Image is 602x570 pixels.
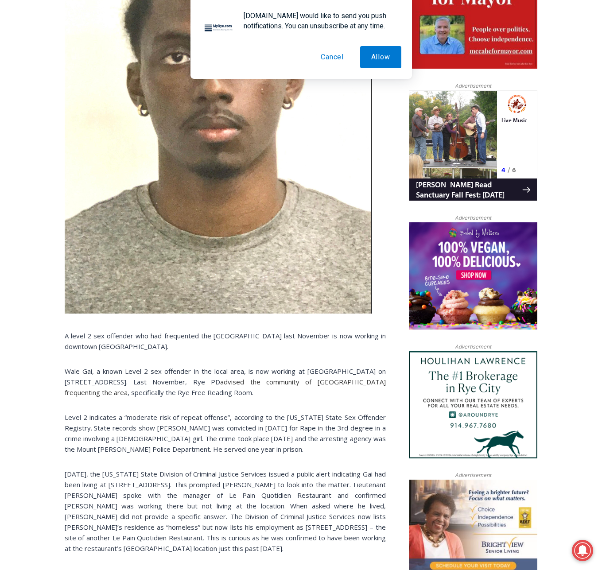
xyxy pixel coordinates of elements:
[409,222,537,330] img: Baked by Melissa
[409,351,537,458] img: Houlihan Lawrence The #1 Brokerage in Rye City
[224,0,419,86] div: "I learned about the history of a place I’d honestly never considered even as a resident of [GEOG...
[65,330,386,352] p: A level 2 sex offender who had frequented the [GEOGRAPHIC_DATA] last November is now working in d...
[99,75,101,84] div: /
[65,469,386,554] p: [DATE], the [US_STATE] State Division of Criminal Justice Services issued a public alert indicati...
[65,366,386,398] p: Wale Gai, a known Level 2 sex offender in the local area, is now working at [GEOGRAPHIC_DATA] on ...
[93,26,118,73] div: Live Music
[446,342,500,351] span: Advertisement
[237,11,401,31] div: [DOMAIN_NAME] would like to send you push notifications. You can unsubscribe at any time.
[93,75,97,84] div: 4
[232,88,411,108] span: Intern @ [DOMAIN_NAME]
[103,75,107,84] div: 6
[446,213,500,222] span: Advertisement
[446,81,500,90] span: Advertisement
[213,86,429,110] a: Intern @ [DOMAIN_NAME]
[201,11,237,46] img: notification icon
[65,412,386,454] p: Level 2 indicates a “moderate risk of repeat offense”, according to the [US_STATE] State Sex Offe...
[310,46,355,68] button: Cancel
[360,46,401,68] button: Allow
[446,471,500,479] span: Advertisement
[7,89,113,109] h4: [PERSON_NAME] Read Sanctuary Fall Fest: [DATE]
[0,88,128,110] a: [PERSON_NAME] Read Sanctuary Fall Fest: [DATE]
[65,377,386,397] a: advised the community of [GEOGRAPHIC_DATA] frequenting the area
